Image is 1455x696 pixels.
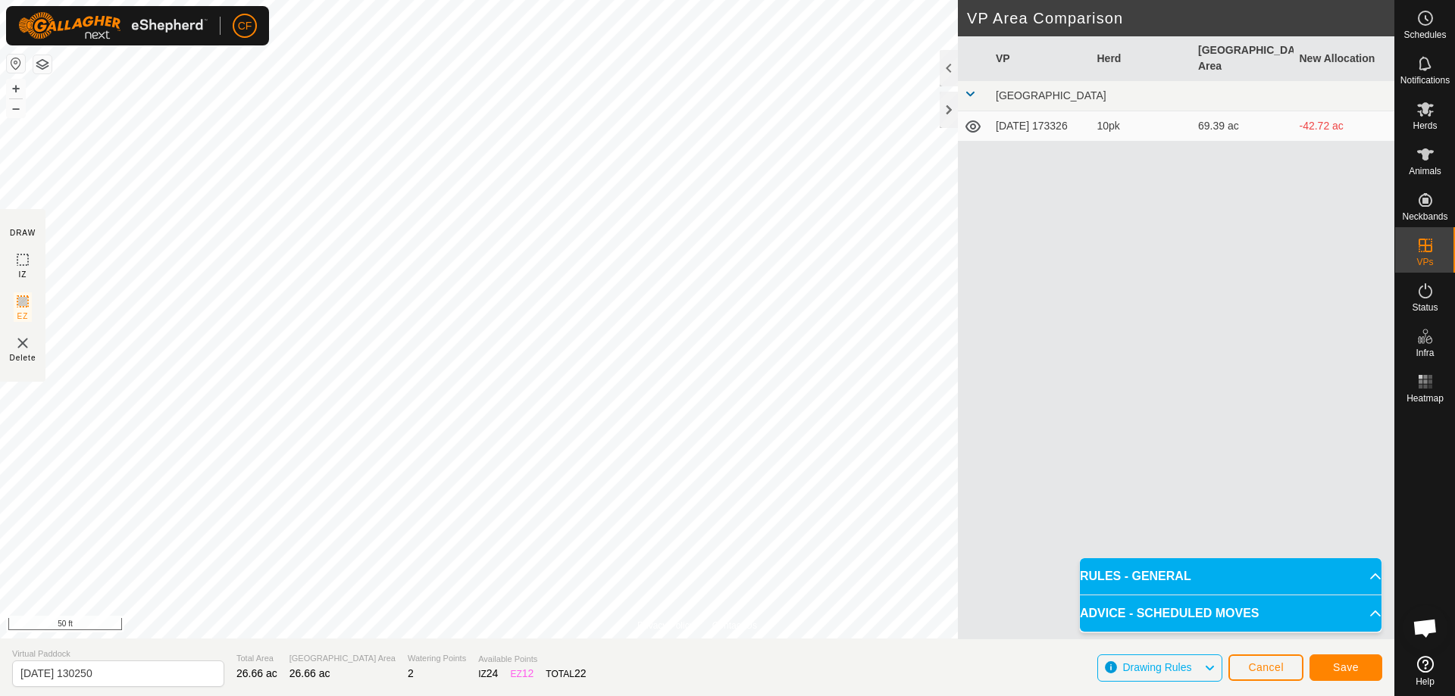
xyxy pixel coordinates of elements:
th: VP [990,36,1091,81]
span: 26.66 ac [236,667,277,679]
span: EZ [17,311,29,322]
th: New Allocation [1294,36,1395,81]
div: Open chat [1403,605,1448,651]
a: Help [1395,650,1455,692]
span: Watering Points [408,652,466,665]
span: Notifications [1400,76,1450,85]
span: Heatmap [1406,394,1444,403]
a: Contact Us [712,619,757,632]
span: IZ [19,269,27,280]
img: Gallagher Logo [18,12,208,39]
span: Animals [1409,167,1441,176]
button: – [7,99,25,117]
td: [DATE] 173326 [990,111,1091,142]
span: Drawing Rules [1122,661,1191,673]
td: -42.72 ac [1294,111,1395,142]
div: IZ [478,666,498,682]
button: Reset Map [7,55,25,73]
span: Neckbands [1402,212,1447,221]
button: Cancel [1228,654,1303,681]
img: VP [14,334,32,352]
span: RULES - GENERAL [1080,567,1191,585]
button: + [7,80,25,98]
span: ADVICE - SCHEDULED MOVES [1080,604,1259,623]
th: Herd [1091,36,1193,81]
h2: VP Area Comparison [967,9,1394,27]
span: Status [1412,303,1438,312]
div: DRAW [10,227,36,239]
div: TOTAL [546,666,586,682]
button: Map Layers [33,55,52,73]
span: [GEOGRAPHIC_DATA] [996,89,1106,101]
span: Herds [1413,121,1437,130]
button: Save [1309,654,1382,681]
span: Total Area [236,652,277,665]
span: Infra [1416,348,1434,357]
span: Cancel [1248,661,1284,673]
a: Privacy Policy [637,619,694,632]
td: 69.39 ac [1192,111,1294,142]
span: Delete [10,352,36,364]
span: 12 [522,667,534,679]
th: [GEOGRAPHIC_DATA] Area [1192,36,1294,81]
span: Help [1416,677,1435,686]
span: [GEOGRAPHIC_DATA] Area [289,652,396,665]
span: 24 [487,667,499,679]
span: VPs [1416,257,1433,267]
span: CF [238,18,252,34]
p-accordion-header: RULES - GENERAL [1080,558,1381,595]
span: Schedules [1403,30,1446,39]
span: 26.66 ac [289,667,330,679]
div: 10pk [1097,118,1187,134]
p-accordion-header: ADVICE - SCHEDULED MOVES [1080,595,1381,632]
span: Virtual Paddock [12,648,224,660]
div: EZ [510,666,533,682]
span: Save [1333,661,1359,673]
span: 22 [574,667,587,679]
span: Available Points [478,653,586,666]
span: 2 [408,667,414,679]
